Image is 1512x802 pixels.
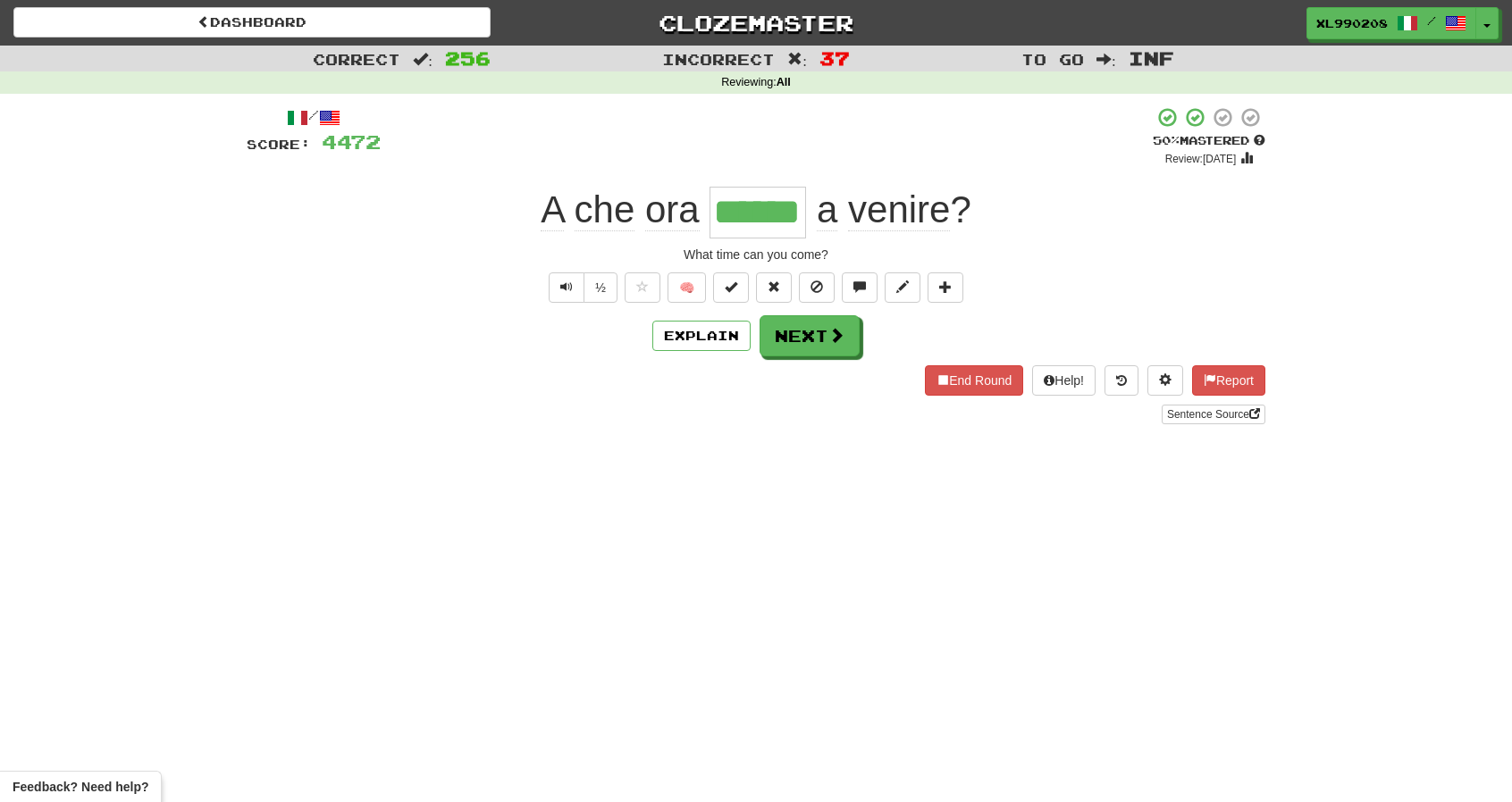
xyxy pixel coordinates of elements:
strong: All [777,76,791,88]
button: ½ [584,272,617,303]
button: Ignore sentence (alt+i) [799,272,835,303]
span: 37 [819,47,850,69]
a: Clozemaster [517,7,995,38]
button: Add to collection (alt+a) [928,272,963,303]
a: Sentence Source [1162,405,1265,424]
span: Open feedback widget [13,778,148,796]
span: Score: [247,137,311,152]
span: ora [645,188,700,231]
span: Correct [313,50,400,68]
button: Round history (alt+y) [1105,365,1138,396]
span: To go [1021,50,1084,68]
div: What time can you come? [247,246,1265,263]
span: A [541,188,564,231]
div: Mastered [1153,133,1265,149]
button: Favorite sentence (alt+f) [625,272,660,303]
span: che [575,188,635,231]
button: Next [760,315,860,356]
span: Incorrect [662,50,775,68]
div: / [247,106,381,129]
button: Play sentence audio (ctl+space) [549,272,584,303]
button: 🧠 [668,272,706,303]
button: Reset to 0% Mastered (alt+r) [756,272,792,303]
button: Discuss sentence (alt+u) [842,272,878,303]
button: End Round [925,365,1023,396]
span: 256 [445,47,491,69]
button: Help! [1032,365,1096,396]
button: Explain [652,321,751,351]
span: : [787,52,807,67]
span: : [413,52,433,67]
a: XL990208 / [1306,7,1476,39]
span: XL990208 [1316,15,1388,31]
span: Inf [1129,47,1174,69]
span: a [817,188,837,231]
span: 50 % [1153,133,1180,147]
span: ? [806,188,970,231]
small: Review: [DATE] [1165,153,1237,165]
a: Dashboard [13,7,491,38]
button: Set this sentence to 100% Mastered (alt+m) [713,272,749,303]
span: / [1427,14,1436,27]
button: Report [1192,365,1265,396]
div: Text-to-speech controls [545,272,617,303]
span: venire [848,188,950,231]
span: : [1096,52,1116,67]
span: 4472 [322,130,381,153]
button: Edit sentence (alt+d) [885,272,920,303]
